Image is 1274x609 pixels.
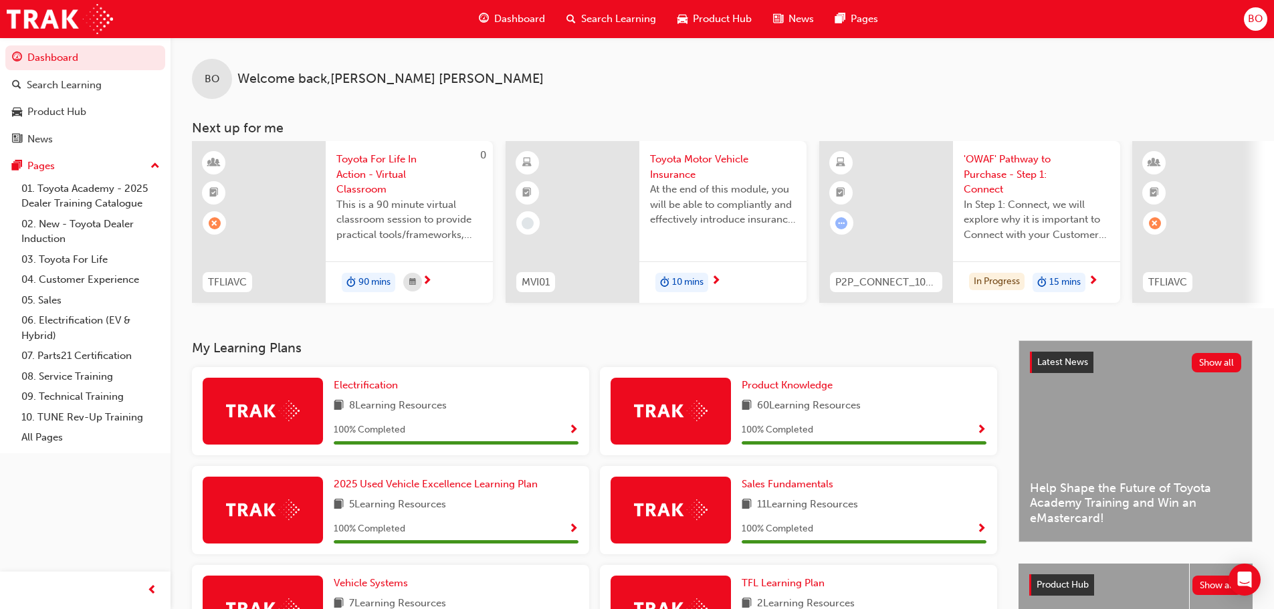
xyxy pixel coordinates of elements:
[742,576,830,591] a: TFL Learning Plan
[667,5,762,33] a: car-iconProduct Hub
[976,422,986,439] button: Show Progress
[634,499,708,520] img: Trak
[1150,185,1159,202] span: booktick-icon
[1049,275,1081,290] span: 15 mins
[1037,579,1089,590] span: Product Hub
[226,499,300,520] img: Trak
[349,497,446,513] span: 5 Learning Resources
[16,214,165,249] a: 02. New - Toyota Dealer Induction
[1148,275,1187,290] span: TFLIAVC
[522,154,532,172] span: learningResourceType_ELEARNING-icon
[16,407,165,428] a: 10. TUNE Rev-Up Training
[1037,274,1047,291] span: duration-icon
[334,398,344,414] span: book-icon
[976,424,986,437] span: Show Progress
[16,386,165,407] a: 09. Technical Training
[334,478,538,490] span: 2025 Used Vehicle Excellence Learning Plan
[346,274,356,291] span: duration-icon
[494,11,545,27] span: Dashboard
[27,132,53,147] div: News
[334,422,405,438] span: 100 % Completed
[835,275,937,290] span: P2P_CONNECT_1024
[568,521,578,537] button: Show Progress
[16,290,165,311] a: 05. Sales
[711,275,721,287] span: next-icon
[16,366,165,387] a: 08. Service Training
[5,73,165,98] a: Search Learning
[334,477,543,492] a: 2025 Used Vehicle Excellence Learning Plan
[27,158,55,174] div: Pages
[209,217,221,229] span: learningRecordVerb_ABSENT-icon
[27,104,86,120] div: Product Hub
[16,249,165,270] a: 03. Toyota For Life
[568,424,578,437] span: Show Progress
[1248,11,1263,27] span: BO
[568,422,578,439] button: Show Progress
[422,275,432,287] span: next-icon
[677,11,687,27] span: car-icon
[12,160,22,172] span: pages-icon
[836,154,845,172] span: learningResourceType_ELEARNING-icon
[205,72,219,87] span: BO
[742,577,825,589] span: TFL Learning Plan
[12,106,22,118] span: car-icon
[16,310,165,346] a: 06. Electrification (EV & Hybrid)
[1229,564,1261,596] div: Open Intercom Messenger
[237,72,544,87] span: Welcome back , [PERSON_NAME] [PERSON_NAME]
[976,521,986,537] button: Show Progress
[7,4,113,34] img: Trak
[147,582,157,599] span: prev-icon
[964,152,1109,197] span: 'OWAF' Pathway to Purchase - Step 1: Connect
[334,576,413,591] a: Vehicle Systems
[660,274,669,291] span: duration-icon
[1192,353,1242,372] button: Show all
[742,422,813,438] span: 100 % Completed
[742,379,833,391] span: Product Knowledge
[757,398,861,414] span: 60 Learning Resources
[358,275,391,290] span: 90 mins
[192,340,997,356] h3: My Learning Plans
[468,5,556,33] a: guage-iconDashboard
[479,11,489,27] span: guage-icon
[522,217,534,229] span: learningRecordVerb_NONE-icon
[5,45,165,70] a: Dashboard
[16,178,165,214] a: 01. Toyota Academy - 2025 Dealer Training Catalogue
[835,11,845,27] span: pages-icon
[742,477,839,492] a: Sales Fundamentals
[226,400,300,421] img: Trak
[208,275,247,290] span: TFLIAVC
[742,398,752,414] span: book-icon
[825,5,889,33] a: pages-iconPages
[1244,7,1267,31] button: BO
[1029,574,1242,596] a: Product HubShow all
[480,149,486,161] span: 0
[522,275,550,290] span: MVI01
[742,497,752,513] span: book-icon
[334,521,405,537] span: 100 % Completed
[1192,576,1243,595] button: Show all
[693,11,752,27] span: Product Hub
[819,141,1120,303] a: P2P_CONNECT_1024'OWAF' Pathway to Purchase - Step 1: ConnectIn Step 1: Connect, we will explore w...
[5,154,165,178] button: Pages
[1030,352,1241,373] a: Latest NewsShow all
[566,11,576,27] span: search-icon
[650,182,796,227] span: At the end of this module, you will be able to compliantly and effectively introduce insurance cu...
[742,521,813,537] span: 100 % Completed
[192,141,493,303] a: 0TFLIAVCToyota For Life In Action - Virtual ClassroomThis is a 90 minute virtual classroom sessio...
[209,185,219,202] span: booktick-icon
[757,497,858,513] span: 11 Learning Resources
[556,5,667,33] a: search-iconSearch Learning
[16,427,165,448] a: All Pages
[650,152,796,182] span: Toyota Motor Vehicle Insurance
[1019,340,1253,542] a: Latest NewsShow allHelp Shape the Future of Toyota Academy Training and Win an eMastercard!
[506,141,807,303] a: MVI01Toyota Motor Vehicle InsuranceAt the end of this module, you will be able to compliantly and...
[349,398,447,414] span: 8 Learning Resources
[16,269,165,290] a: 04. Customer Experience
[171,120,1274,136] h3: Next up for me
[522,185,532,202] span: booktick-icon
[336,152,482,197] span: Toyota For Life In Action - Virtual Classroom
[1030,481,1241,526] span: Help Shape the Future of Toyota Academy Training and Win an eMastercard!
[581,11,656,27] span: Search Learning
